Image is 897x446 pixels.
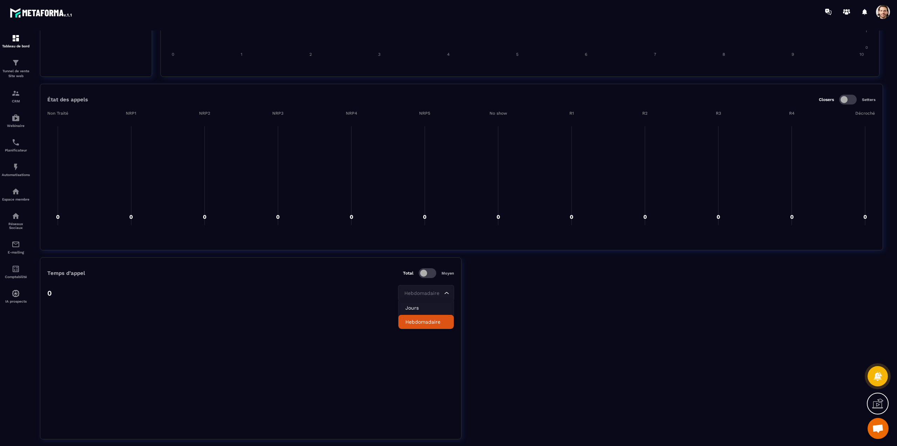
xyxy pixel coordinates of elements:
a: automationsautomationsEspace membre [2,182,30,207]
img: accountant [12,265,20,273]
a: formationformationCRM [2,84,30,108]
img: automations [12,289,20,298]
tspan: 4 [447,52,450,57]
p: Automatisations [2,173,30,177]
p: Setters [862,97,876,102]
div: Search for option [398,285,454,301]
p: E-mailing [2,250,30,254]
a: accountantaccountantComptabilité [2,259,30,284]
tspan: NRP2 [199,111,210,116]
tspan: NRP5 [419,111,430,116]
img: automations [12,114,20,122]
p: Réseaux Sociaux [2,222,30,230]
a: formationformationTunnel de vente Site web [2,53,30,84]
tspan: 10 [860,52,864,57]
p: Planificateur [2,148,30,152]
tspan: 5 [516,52,519,57]
p: Tunnel de vente Site web [2,69,30,79]
img: logo [10,6,73,19]
tspan: No show [489,111,507,116]
tspan: R4 [789,111,794,116]
a: formationformationTableau de bord [2,29,30,53]
tspan: 3 [378,52,381,57]
p: Closers [819,97,834,102]
tspan: 0 [172,52,174,57]
tspan: 9 [792,52,794,57]
p: Espace membre [2,197,30,201]
p: IA prospects [2,299,30,303]
img: email [12,240,20,249]
a: automationsautomationsWebinaire [2,108,30,133]
tspan: NRP1 [126,111,136,116]
tspan: 1 [241,52,242,57]
tspan: NRP3 [272,111,283,116]
div: Mở cuộc trò chuyện [868,418,889,439]
p: Total [403,271,413,276]
tspan: 8 [723,52,725,57]
tspan: R1 [569,111,574,116]
tspan: NRP4 [346,111,357,116]
p: État des appels [47,96,88,103]
img: social-network [12,212,20,220]
img: formation [12,34,20,42]
tspan: Non Traité [47,111,68,116]
p: Hebdomadaire [405,318,447,325]
img: scheduler [12,138,20,147]
img: automations [12,187,20,196]
tspan: 7 [654,52,656,57]
tspan: 0 [865,45,868,50]
p: Webinaire [2,124,30,128]
p: CRM [2,99,30,103]
p: Tableau de bord [2,44,30,48]
p: Jours [405,304,447,311]
input: Search for option [403,290,443,297]
img: formation [12,89,20,97]
tspan: 2 [309,52,312,57]
p: Comptabilité [2,275,30,279]
tspan: 1 [865,29,867,33]
tspan: 6 [585,52,587,57]
p: Moyen [441,271,454,276]
tspan: R3 [716,111,721,116]
p: 0 [47,289,52,297]
a: schedulerschedulerPlanificateur [2,133,30,157]
a: emailemailE-mailing [2,235,30,259]
a: social-networksocial-networkRéseaux Sociaux [2,207,30,235]
tspan: R2 [642,111,648,116]
tspan: Décroché [855,111,875,116]
img: formation [12,59,20,67]
a: automationsautomationsAutomatisations [2,157,30,182]
p: Temps d’appel [47,270,85,276]
img: automations [12,163,20,171]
